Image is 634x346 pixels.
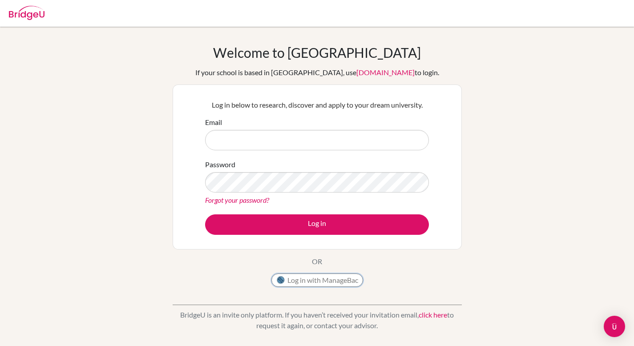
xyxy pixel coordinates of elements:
[205,214,429,235] button: Log in
[205,100,429,110] p: Log in below to research, discover and apply to your dream university.
[9,6,44,20] img: Bridge-U
[205,117,222,128] label: Email
[271,274,363,287] button: Log in with ManageBac
[195,67,439,78] div: If your school is based in [GEOGRAPHIC_DATA], use to login.
[173,310,462,331] p: BridgeU is an invite only platform. If you haven’t received your invitation email, to request it ...
[312,256,322,267] p: OR
[213,44,421,60] h1: Welcome to [GEOGRAPHIC_DATA]
[604,316,625,337] div: Open Intercom Messenger
[356,68,415,76] a: [DOMAIN_NAME]
[205,159,235,170] label: Password
[205,196,269,204] a: Forgot your password?
[419,310,447,319] a: click here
